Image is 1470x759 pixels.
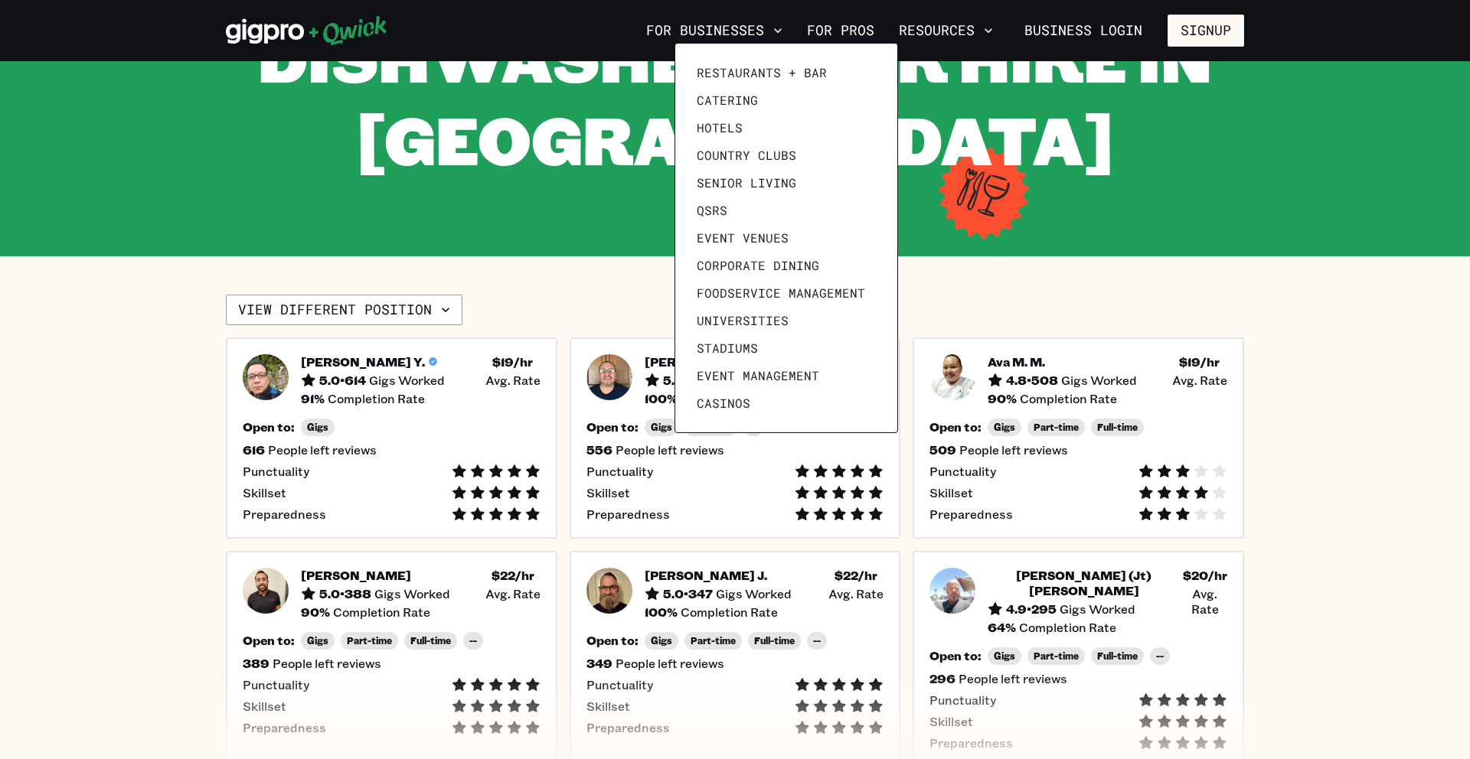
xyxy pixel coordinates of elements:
span: Country Clubs [697,148,796,163]
span: Stadiums [697,340,758,356]
span: Restaurants + Bar [697,65,827,80]
span: Corporate Dining [697,258,819,273]
span: Senior Living [697,175,796,191]
span: Event Management [697,368,819,383]
span: QSRs [697,203,727,218]
span: Hotels [697,120,743,135]
span: Catering [697,93,758,108]
span: Foodservice Management [697,285,865,301]
span: Event Venues [697,230,789,246]
span: Universities [697,313,789,328]
span: Casinos [697,396,750,411]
